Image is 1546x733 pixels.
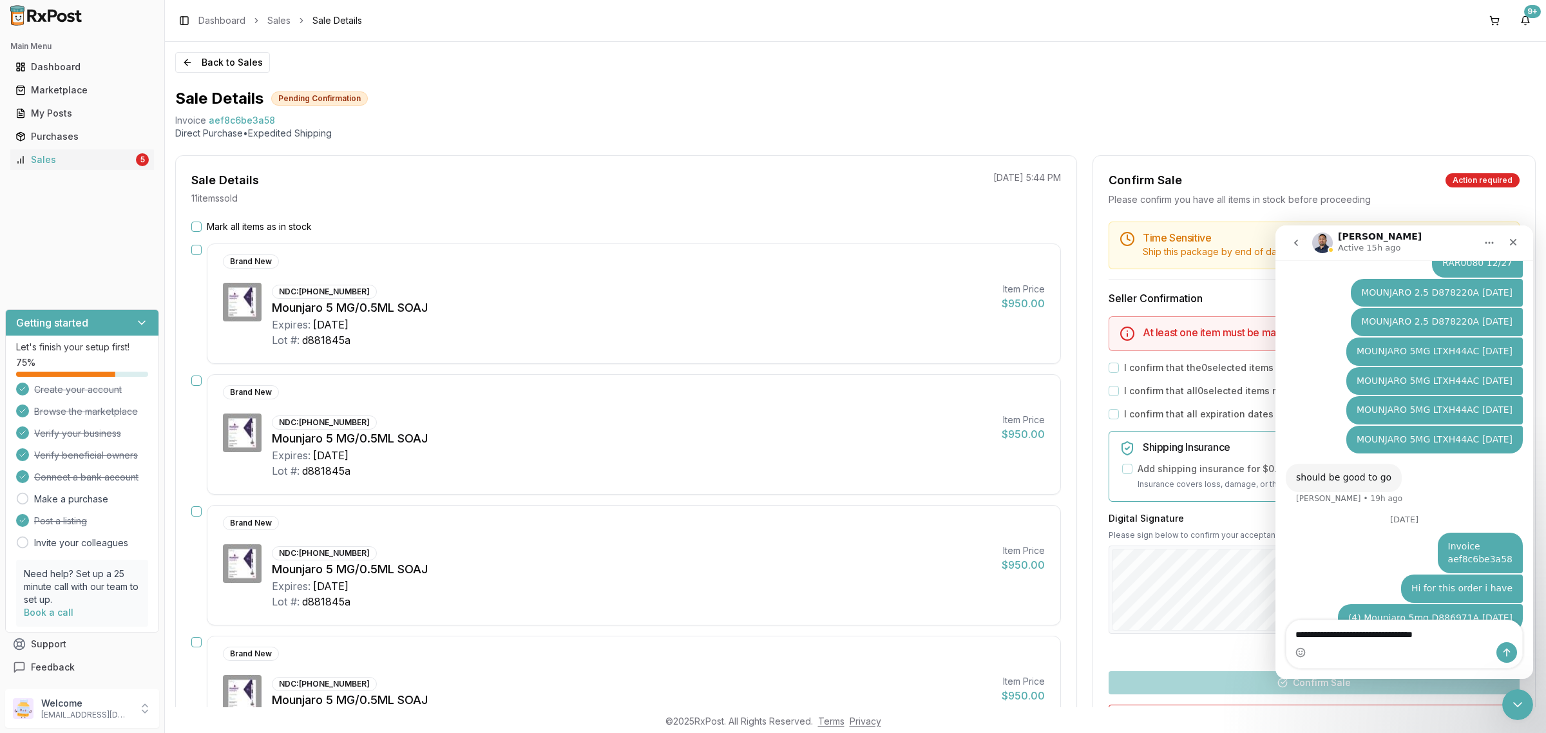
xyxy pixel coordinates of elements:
div: Mounjaro 5 MG/0.5ML SOAJ [272,430,991,448]
h3: Digital Signature [1109,512,1520,525]
label: I confirm that all 0 selected items match the listed condition [1124,385,1390,397]
img: RxPost Logo [5,5,88,26]
button: Support [5,633,159,656]
p: [EMAIL_ADDRESS][DOMAIN_NAME] [41,710,131,720]
div: Item Price [1002,414,1045,426]
div: Confirm Sale [1109,171,1182,189]
div: NDC: [PHONE_NUMBER] [272,285,377,299]
h3: Seller Confirmation [1109,290,1520,306]
div: Sales [15,153,133,166]
div: NDC: [PHONE_NUMBER] [272,546,377,560]
div: Brand New [223,385,279,399]
div: Lot #: [272,332,300,348]
img: Mounjaro 5 MG/0.5ML SOAJ [223,414,262,452]
div: Lot #: [272,594,300,609]
a: Privacy [850,716,881,727]
span: Verify beneficial owners [34,449,138,462]
div: Mounjaro 5 MG/0.5ML SOAJ [272,299,991,317]
label: Add shipping insurance for $0.00 ( 1.5 % of order value) [1138,462,1384,475]
div: Purchases [15,130,149,143]
span: Ship this package by end of day [DATE] . [1143,246,1317,257]
a: Sales [267,14,291,27]
button: Feedback [5,656,159,679]
h3: Getting started [16,315,88,330]
iframe: Intercom live chat [1502,689,1533,720]
span: Browse the marketplace [34,405,138,418]
img: User avatar [13,698,33,719]
h5: At least one item must be marked as in stock to confirm the sale. [1143,327,1509,338]
div: Brand New [223,647,279,661]
h1: Sale Details [175,88,263,109]
button: 9+ [1515,10,1536,31]
div: Expires: [272,448,310,463]
div: Item Price [1002,544,1045,557]
button: I don't have these items available anymore [1109,705,1520,729]
div: $950.00 [1002,296,1045,311]
div: [DATE] [313,317,348,332]
nav: breadcrumb [198,14,362,27]
label: I confirm that all expiration dates are correct [1124,408,1325,421]
div: [DATE] [313,578,348,594]
img: Mounjaro 5 MG/0.5ML SOAJ [223,544,262,583]
iframe: Intercom live chat [1275,225,1533,679]
a: Dashboard [198,14,245,27]
div: My Posts [15,107,149,120]
div: 9+ [1524,5,1541,18]
button: Back to Sales [175,52,270,73]
div: Please confirm you have all items in stock before proceeding [1109,193,1520,206]
p: [DATE] 5:44 PM [993,171,1061,184]
a: Dashboard [10,55,154,79]
p: Direct Purchase • Expedited Shipping [175,127,1536,140]
h5: Shipping Insurance [1143,442,1509,452]
span: Sale Details [312,14,362,27]
img: Mounjaro 5 MG/0.5ML SOAJ [223,283,262,321]
a: Marketplace [10,79,154,102]
p: Let's finish your setup first! [16,341,148,354]
div: Pending Confirmation [271,91,368,106]
div: NDC: [PHONE_NUMBER] [272,677,377,691]
img: Mounjaro 5 MG/0.5ML SOAJ [223,675,262,714]
div: $950.00 [1002,688,1045,703]
button: Purchases [5,126,159,147]
p: Welcome [41,697,131,710]
div: $950.00 [1002,557,1045,573]
div: Mounjaro 5 MG/0.5ML SOAJ [272,691,991,709]
div: Lot #: [272,463,300,479]
span: aef8c6be3a58 [209,114,275,127]
div: NDC: [PHONE_NUMBER] [272,415,377,430]
span: Create your account [34,383,122,396]
span: 75 % [16,356,35,369]
div: Brand New [223,254,279,269]
div: $950.00 [1002,426,1045,442]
